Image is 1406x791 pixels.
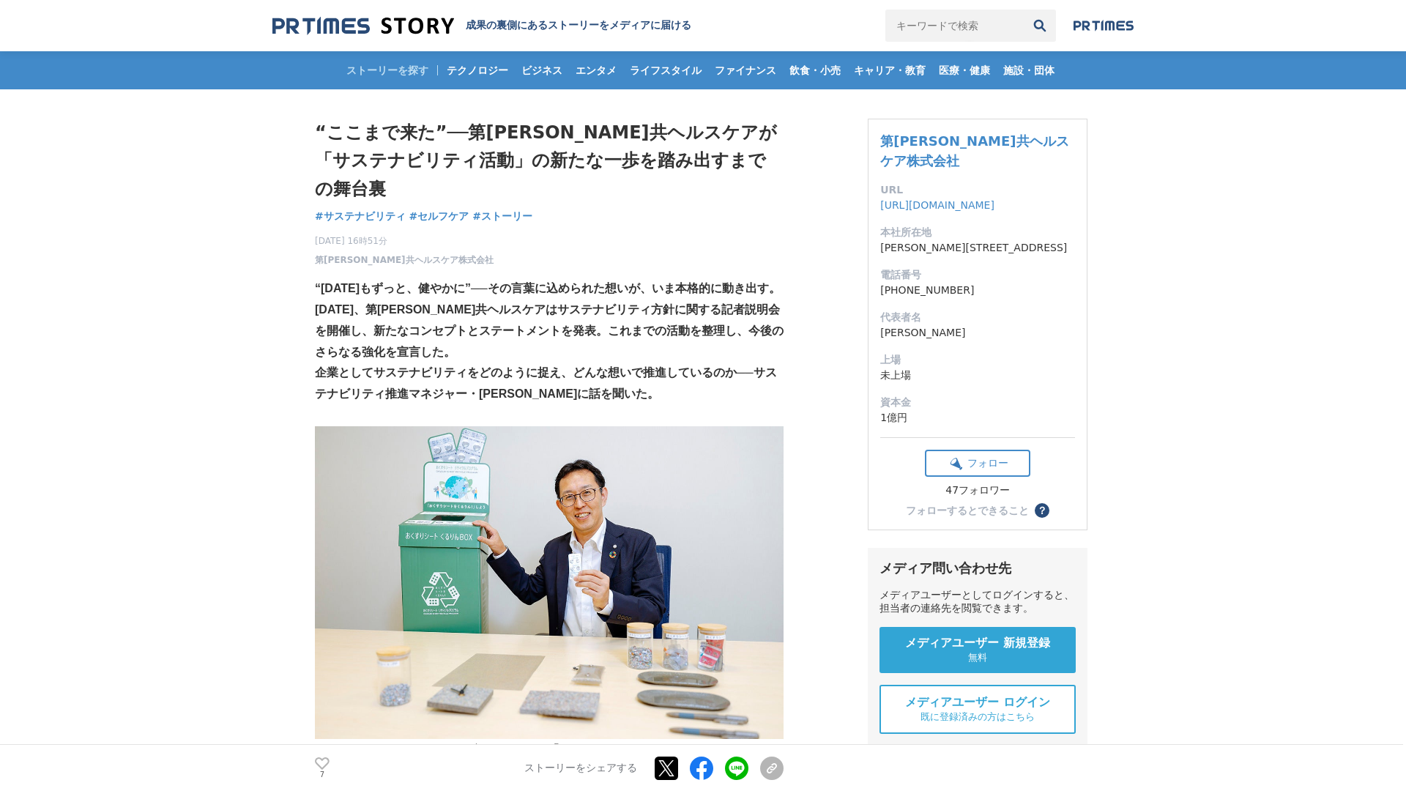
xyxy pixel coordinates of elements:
span: [DATE] 16時51分 [315,234,494,248]
a: 医療・健康 [933,51,996,89]
div: メディアユーザーとしてログインすると、担当者の連絡先を閲覧できます。 [879,589,1076,615]
dd: [PERSON_NAME][STREET_ADDRESS] [880,240,1075,256]
h2: 成果の裏側にあるストーリーをメディアに届ける [466,19,691,32]
a: キャリア・教育 [848,51,931,89]
strong: “[DATE]もずっと、健やかに”──その言葉に込められた想いが、いま本格的に動き出す。 [315,282,781,294]
a: #サステナビリティ [315,209,406,224]
div: 47フォロワー [925,484,1030,497]
a: 第[PERSON_NAME]共ヘルスケア株式会社 [315,253,494,267]
button: フォロー [925,450,1030,477]
span: メディアユーザー ログイン [905,695,1050,710]
p: ストーリーをシェアする [524,762,637,775]
span: #サステナビリティ [315,209,406,223]
p: 7 [315,771,330,779]
dd: [PERSON_NAME] [880,325,1075,341]
span: 既に登録済みの方はこちら [920,710,1035,724]
dt: 上場 [880,352,1075,368]
a: 第[PERSON_NAME]共ヘルスケア株式会社 [880,133,1068,168]
div: メディア問い合わせ先 [879,560,1076,577]
span: 無料 [968,651,987,664]
h1: “ここまで来た”──第[PERSON_NAME]共ヘルスケアが「サステナビリティ活動」の新たな一歩を踏み出すまでの舞台裏 [315,119,784,203]
span: #ストーリー [472,209,532,223]
a: テクノロジー [441,51,514,89]
span: テクノロジー [441,64,514,77]
dd: 1億円 [880,410,1075,426]
a: ライフスタイル [624,51,707,89]
a: メディアユーザー ログイン 既に登録済みの方はこちら [879,685,1076,734]
span: エンタメ [570,64,622,77]
dt: URL [880,182,1075,198]
a: ビジネス [516,51,568,89]
span: 施設・団体 [997,64,1060,77]
dd: 未上場 [880,368,1075,383]
span: #セルフケア [409,209,469,223]
span: キャリア・教育 [848,64,931,77]
dt: 資本金 [880,395,1075,410]
strong: [DATE]、第[PERSON_NAME]共ヘルスケアはサステナビリティ方針に関する記者説明会を開催し、新たなコンセプトとステートメントを発表。これまでの活動を整理し、今後のさらなる強化を宣言した。 [315,303,784,358]
p: サステナビリティサイト「Wellness for Good」： [315,739,784,760]
span: ？ [1037,505,1047,516]
button: ？ [1035,503,1049,518]
dt: 電話番号 [880,267,1075,283]
span: メディアユーザー 新規登録 [905,636,1050,651]
a: 成果の裏側にあるストーリーをメディアに届ける 成果の裏側にあるストーリーをメディアに届ける [272,16,691,36]
a: #セルフケア [409,209,469,224]
dt: 代表者名 [880,310,1075,325]
a: エンタメ [570,51,622,89]
img: thumbnail_910c58a0-73f5-11f0-b044-6f7ac2b63f01.jpg [315,426,784,739]
span: 飲食・小売 [784,64,847,77]
a: 飲食・小売 [784,51,847,89]
img: prtimes [1074,20,1134,31]
a: 施設・団体 [997,51,1060,89]
a: [URL][DOMAIN_NAME] [880,199,994,211]
span: 医療・健康 [933,64,996,77]
span: ライフスタイル [624,64,707,77]
input: キーワードで検索 [885,10,1024,42]
span: ビジネス [516,64,568,77]
a: ファイナンス [709,51,782,89]
span: ファイナンス [709,64,782,77]
a: メディアユーザー 新規登録 無料 [879,627,1076,673]
img: 成果の裏側にあるストーリーをメディアに届ける [272,16,454,36]
div: フォローするとできること [906,505,1029,516]
strong: 企業としてサステナビリティをどのように捉え、どんな想いで推進しているのか──サステナビリティ推進マネジャー・[PERSON_NAME]に話を聞いた。 [315,366,777,400]
button: 検索 [1024,10,1056,42]
dt: 本社所在地 [880,225,1075,240]
a: #ストーリー [472,209,532,224]
dd: [PHONE_NUMBER] [880,283,1075,298]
